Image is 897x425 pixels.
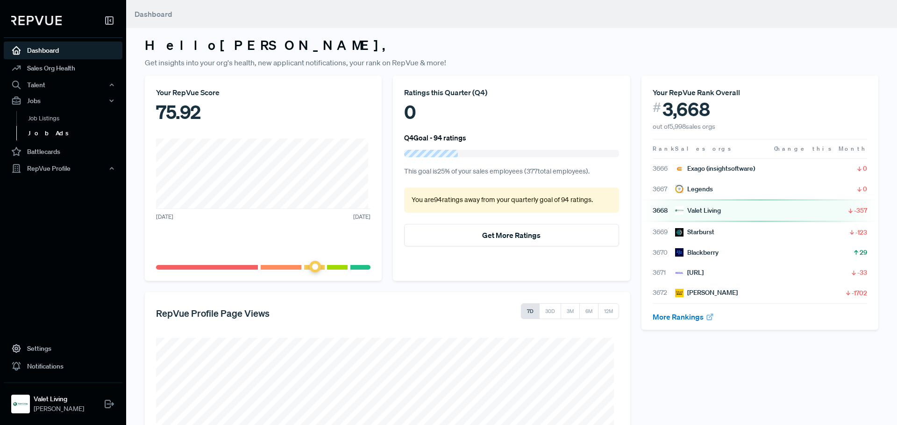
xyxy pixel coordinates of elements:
span: Rank [653,145,675,153]
div: [PERSON_NAME] [675,288,738,298]
div: Ratings this Quarter ( Q4 ) [404,87,619,98]
h3: Hello [PERSON_NAME] , [145,37,878,53]
span: 3666 [653,164,675,174]
span: 3670 [653,248,675,258]
div: Exago (insightsoftware) [675,164,755,174]
button: Get More Ratings [404,224,619,246]
button: 30D [539,303,561,319]
img: Blackberry [675,248,683,257]
img: Regal.ai [675,269,683,277]
a: Battlecards [4,143,122,160]
div: Starburst [675,227,714,237]
a: Notifications [4,357,122,375]
button: RepVue Profile [4,160,122,176]
span: -357 [854,206,867,215]
span: 3668 [653,206,675,216]
a: Job Listings [16,111,135,126]
span: 3672 [653,288,675,298]
div: Blackberry [675,248,719,258]
span: 3669 [653,227,675,237]
a: Sales Org Health [4,59,122,77]
button: 6M [579,303,598,319]
button: Jobs [4,93,122,109]
span: 3,668 [662,98,710,120]
span: -1702 [852,288,867,298]
span: Change this Month [774,145,867,153]
div: Legends [675,184,713,194]
button: 7D [521,303,540,319]
span: -33 [857,268,867,277]
p: Get insights into your org's health, new applicant notifications, your rank on RepVue & more! [145,57,878,68]
div: 75.92 [156,98,370,126]
img: Valet Living [675,206,683,215]
span: 3671 [653,268,675,278]
span: -123 [855,228,867,237]
span: [DATE] [353,213,370,221]
span: [DATE] [156,213,173,221]
img: Valet Living [13,397,28,411]
div: 0 [404,98,619,126]
p: You are 94 ratings away from your quarterly goal of 94 ratings . [412,195,611,205]
img: Legends [675,185,683,193]
span: # [653,98,661,117]
span: 0 [863,184,867,194]
span: 0 [863,164,867,173]
h5: RepVue Profile Page Views [156,307,270,319]
span: Your RepVue Rank Overall [653,88,740,97]
img: Edward Jones [675,289,683,297]
div: Valet Living [675,206,721,216]
img: RepVue [11,16,62,25]
span: Sales orgs [675,145,733,153]
p: This goal is 25 % of your sales employees ( 377 total employees). [404,167,619,177]
div: Your RepVue Score [156,87,370,98]
button: 3M [561,303,580,319]
img: Exago (insightsoftware) [675,165,683,173]
strong: Valet Living [34,394,84,404]
span: out of 5,998 sales orgs [653,122,715,131]
a: Dashboard [4,42,122,59]
button: Talent [4,77,122,93]
a: Job Ads [16,126,135,141]
span: [PERSON_NAME] [34,404,84,414]
a: Valet LivingValet Living[PERSON_NAME] [4,383,122,418]
h6: Q4 Goal - 94 ratings [404,133,466,142]
span: 29 [860,248,867,257]
span: 3667 [653,184,675,194]
img: Starburst [675,228,683,237]
div: [URL] [675,268,704,278]
button: 12M [598,303,619,319]
a: More Rankings [653,312,714,321]
span: Dashboard [135,9,172,19]
a: Settings [4,340,122,357]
